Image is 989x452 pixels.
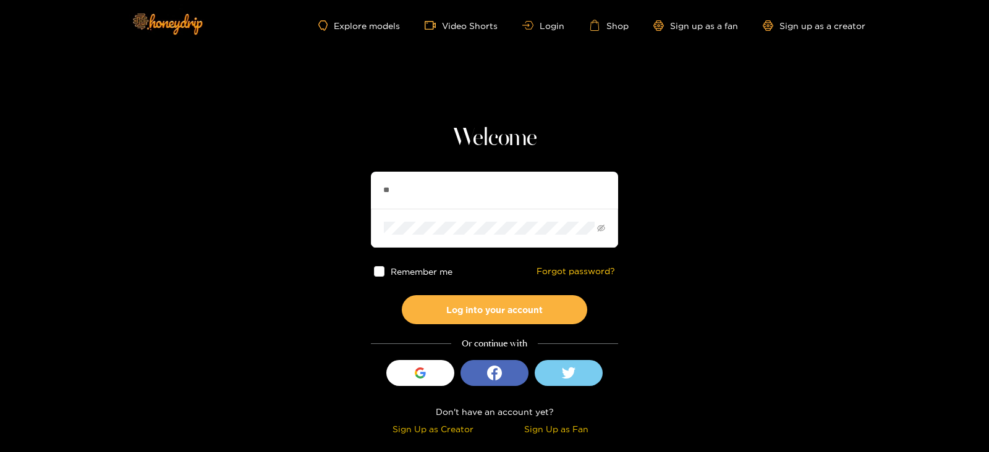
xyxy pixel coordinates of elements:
[763,20,865,31] a: Sign up as a creator
[597,224,605,232] span: eye-invisible
[391,267,452,276] span: Remember me
[402,295,587,324] button: Log into your account
[522,21,564,30] a: Login
[318,20,400,31] a: Explore models
[425,20,498,31] a: Video Shorts
[371,123,618,153] h1: Welcome
[374,422,491,436] div: Sign Up as Creator
[371,337,618,351] div: Or continue with
[425,20,442,31] span: video-camera
[498,422,615,436] div: Sign Up as Fan
[537,266,615,277] a: Forgot password?
[653,20,738,31] a: Sign up as a fan
[589,20,629,31] a: Shop
[371,404,618,419] div: Don't have an account yet?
